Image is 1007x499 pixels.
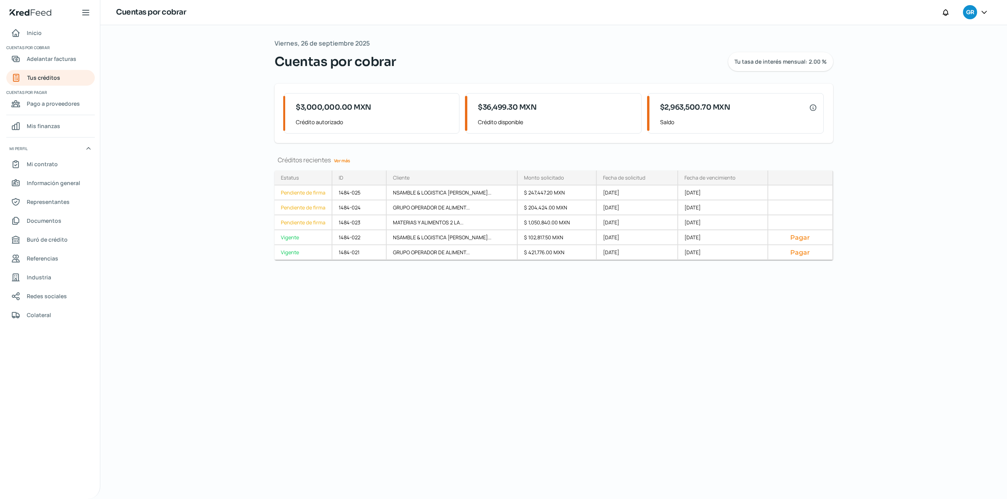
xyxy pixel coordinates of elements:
[116,7,186,18] h1: Cuentas por cobrar
[275,52,396,71] span: Cuentas por cobrar
[387,200,518,215] div: GRUPO OPERADOR DE ALIMENT...
[9,145,28,152] span: Mi perfil
[518,200,597,215] div: $ 204,424.00 MXN
[775,233,826,241] button: Pagar
[775,248,826,256] button: Pagar
[6,194,95,210] a: Representantes
[275,215,332,230] a: Pendiente de firma
[27,159,58,169] span: Mi contrato
[678,230,768,245] div: [DATE]
[597,245,678,260] div: [DATE]
[27,178,80,188] span: Información general
[6,96,95,112] a: Pago a proveedores
[6,70,95,86] a: Tus créditos
[275,156,833,164] div: Créditos recientes
[660,117,817,127] span: Saldo
[27,253,58,263] span: Referencias
[339,174,343,181] div: ID
[6,270,95,285] a: Industria
[275,245,332,260] a: Vigente
[6,251,95,266] a: Referencias
[518,185,597,200] div: $ 247,447.20 MXN
[332,185,387,200] div: 1484-025
[478,117,635,127] span: Crédito disponible
[332,215,387,230] div: 1484-023
[597,200,678,215] div: [DATE]
[27,73,60,83] span: Tus créditos
[281,174,299,181] div: Estatus
[387,215,518,230] div: MATERIAS Y ALIMENTOS 2 LA...
[27,291,67,301] span: Redes sociales
[6,89,94,96] span: Cuentas por pagar
[27,54,76,64] span: Adelantar facturas
[734,59,827,64] span: Tu tasa de interés mensual: 2.00 %
[27,121,60,131] span: Mis finanzas
[27,310,51,320] span: Colateral
[332,230,387,245] div: 1484-022
[518,215,597,230] div: $ 1,050,840.00 MXN
[597,215,678,230] div: [DATE]
[518,230,597,245] div: $ 102,817.50 MXN
[678,245,768,260] div: [DATE]
[6,175,95,191] a: Información general
[27,235,68,244] span: Buró de crédito
[331,154,353,167] a: Ver más
[296,117,453,127] span: Crédito autorizado
[518,245,597,260] div: $ 421,776.00 MXN
[27,28,42,38] span: Inicio
[27,272,51,282] span: Industria
[6,51,95,67] a: Adelantar facturas
[332,245,387,260] div: 1484-021
[387,245,518,260] div: GRUPO OPERADOR DE ALIMENT...
[524,174,564,181] div: Monto solicitado
[6,213,95,229] a: Documentos
[387,185,518,200] div: NSAMBLE & LOGISTICA [PERSON_NAME]...
[296,102,371,113] span: $3,000,000.00 MXN
[678,185,768,200] div: [DATE]
[275,38,370,49] span: Viernes, 26 de septiembre 2025
[6,25,95,41] a: Inicio
[678,200,768,215] div: [DATE]
[275,200,332,215] a: Pendiente de firma
[27,216,61,226] span: Documentos
[275,185,332,200] a: Pendiente de firma
[27,99,80,108] span: Pago a proveedores
[597,185,678,200] div: [DATE]
[387,230,518,245] div: NSAMBLE & LOGISTICA [PERSON_NAME]...
[684,174,736,181] div: Fecha de vencimiento
[6,156,95,172] a: Mi contrato
[27,197,70,207] span: Representantes
[332,200,387,215] div: 1484-024
[678,215,768,230] div: [DATE]
[6,232,95,248] a: Buró de crédito
[597,230,678,245] div: [DATE]
[393,174,409,181] div: Cliente
[6,307,95,323] a: Colateral
[603,174,646,181] div: Fecha de solicitud
[6,44,94,51] span: Cuentas por cobrar
[275,230,332,245] a: Vigente
[6,288,95,304] a: Redes sociales
[478,102,537,113] span: $36,499.30 MXN
[660,102,730,113] span: $2,963,500.70 MXN
[966,8,974,17] span: GR
[6,118,95,134] a: Mis finanzas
